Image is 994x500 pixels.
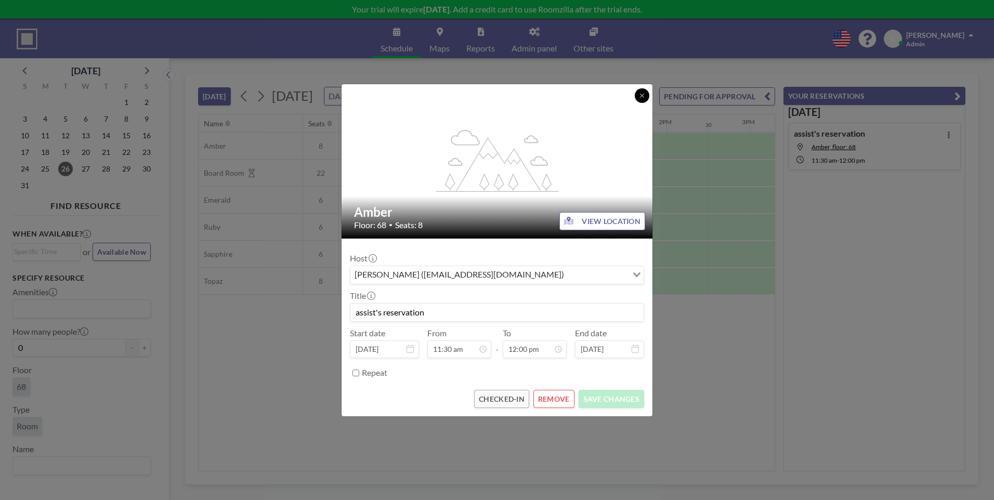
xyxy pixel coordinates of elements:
[354,204,641,220] h2: Amber
[503,328,511,338] label: To
[362,367,387,378] label: Repeat
[575,328,607,338] label: End date
[559,212,645,230] button: VIEW LOCATION
[474,390,529,408] button: CHECKED-IN
[350,291,374,301] label: Title
[389,221,393,229] span: •
[427,328,447,338] label: From
[567,268,626,282] input: Search for option
[350,328,385,338] label: Start date
[354,220,386,230] span: Floor: 68
[579,390,644,408] button: SAVE CHANGES
[350,253,376,264] label: Host
[436,129,559,191] g: flex-grow: 1.2;
[395,220,423,230] span: Seats: 8
[533,390,574,408] button: REMOVE
[352,268,566,282] span: [PERSON_NAME] ([EMAIL_ADDRESS][DOMAIN_NAME])
[350,304,644,321] input: (No title)
[495,332,499,354] span: -
[350,266,644,284] div: Search for option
